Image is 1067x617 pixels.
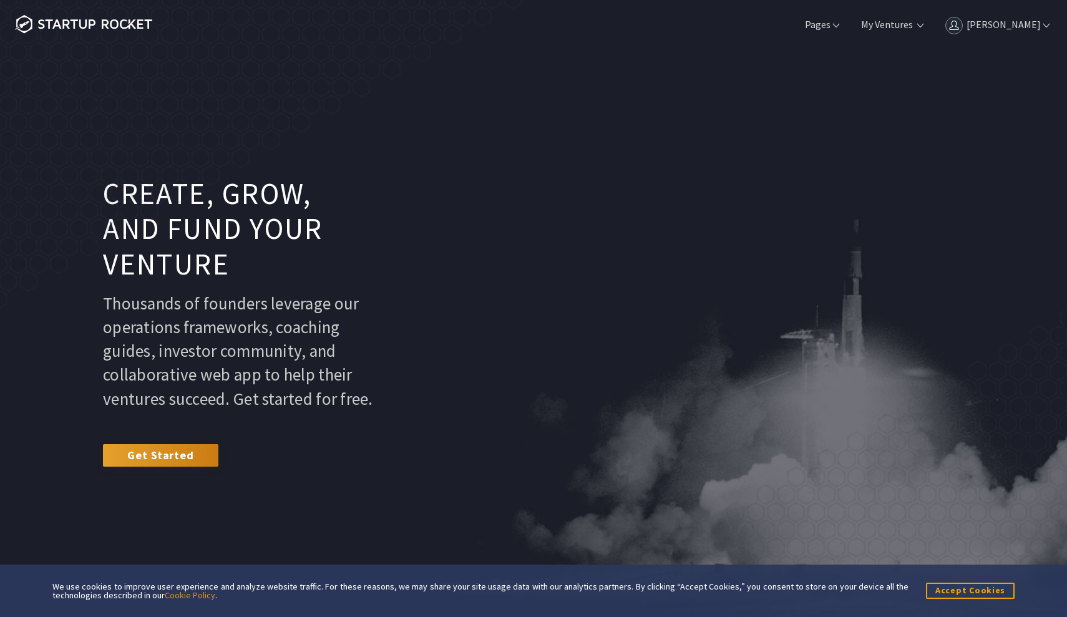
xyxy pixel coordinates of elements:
[165,590,215,601] a: Cookie Policy
[926,583,1015,598] button: Accept Cookies
[103,177,376,283] h1: Create, grow, and fund your venture
[103,291,376,410] p: Thousands of founders leverage our operations frameworks, coaching guides, investor community, an...
[943,17,1052,31] a: [PERSON_NAME]
[802,17,842,31] a: Pages
[103,444,218,467] a: Get Started
[859,17,913,31] a: My Ventures
[52,582,909,600] div: We use cookies to improve user experience and analyze website traffic. For these reasons, we may ...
